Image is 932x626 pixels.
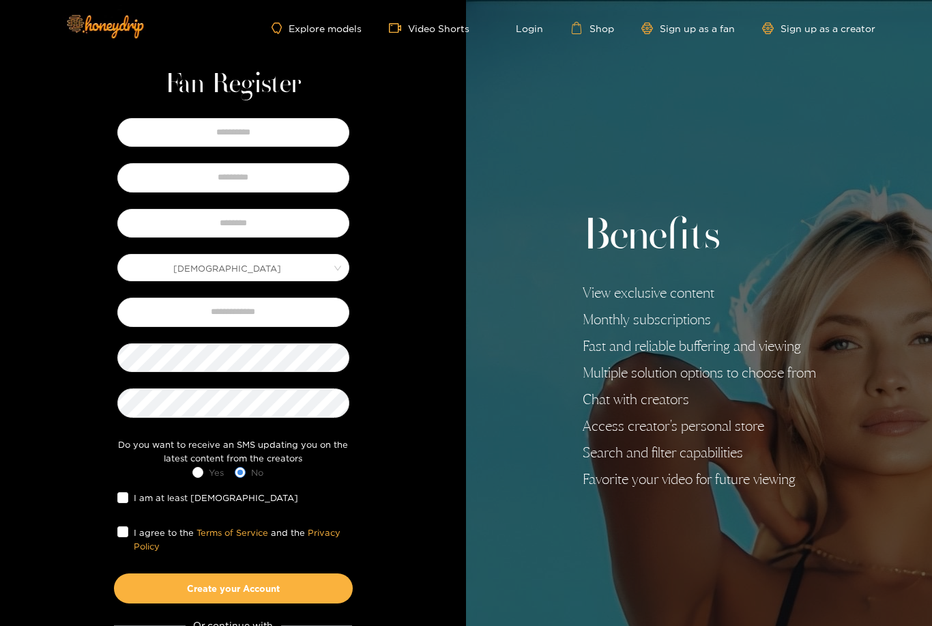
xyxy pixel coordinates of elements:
li: Access creator's personal store [583,418,816,434]
a: Login [497,22,543,34]
li: View exclusive content [583,285,816,301]
a: Video Shorts [389,22,469,34]
span: video-camera [389,22,408,34]
li: Fast and reliable buffering and viewing [583,338,816,354]
span: I am at least [DEMOGRAPHIC_DATA] [128,491,304,504]
button: Create your Account [114,573,353,603]
div: Do you want to receive an SMS updating you on the latest content from the creators [114,438,353,466]
span: No [246,466,269,479]
span: Yes [203,466,229,479]
h2: Benefits [583,211,816,263]
a: Shop [570,22,614,34]
a: Explore models [272,23,362,34]
h1: Fan Register [165,68,301,101]
li: Multiple solution options to choose from [583,365,816,381]
span: I agree to the and the [128,526,349,554]
li: Monthly subscriptions [583,311,816,328]
li: Search and filter capabilities [583,444,816,461]
span: Male [118,258,349,277]
a: Sign up as a fan [641,23,735,34]
a: Sign up as a creator [762,23,875,34]
a: Terms of Service [196,528,268,537]
li: Chat with creators [583,391,816,408]
li: Favorite your video for future viewing [583,471,816,487]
